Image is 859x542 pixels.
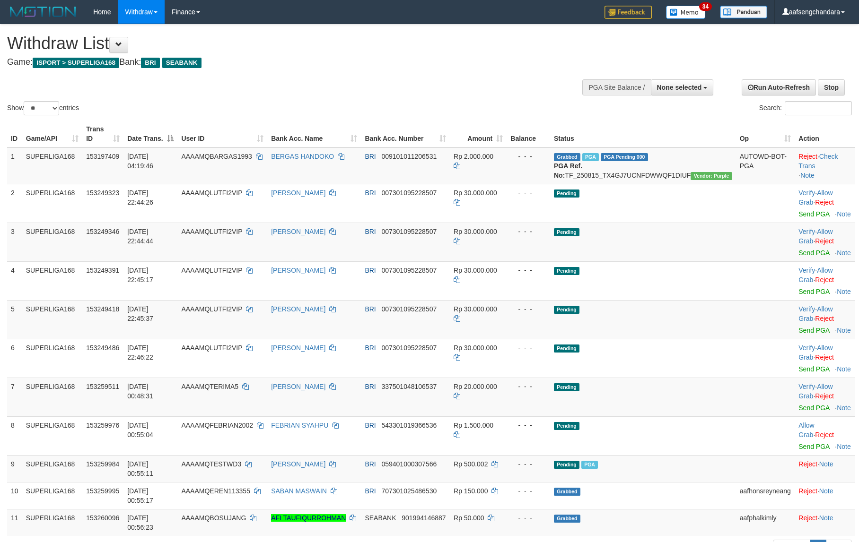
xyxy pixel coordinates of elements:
a: Send PGA [798,210,829,218]
span: Rp 30.000.000 [454,228,497,235]
span: AAAAMQTESTWD3 [181,460,241,468]
a: Note [819,487,833,495]
td: 5 [7,300,22,339]
td: SUPERLIGA168 [22,455,82,482]
a: [PERSON_NAME] [271,189,325,197]
span: Rp 30.000.000 [454,344,497,352]
td: SUPERLIGA168 [22,223,82,261]
td: 1 [7,147,22,184]
span: Copy 901994146887 to clipboard [402,514,446,522]
span: [DATE] 00:55:11 [127,460,153,477]
span: 153249391 [86,267,119,274]
th: ID [7,120,22,147]
div: - - - [510,152,546,161]
a: Allow Grab [798,267,833,284]
a: Reject [815,353,834,361]
th: Game/API: activate to sort column ascending [22,120,82,147]
td: · · [795,184,855,223]
span: Marked by aafmalik [581,461,598,469]
a: Note [837,443,851,450]
th: Bank Acc. Number: activate to sort column ascending [361,120,450,147]
span: Copy 007301095228507 to clipboard [381,228,437,235]
a: Run Auto-Refresh [742,79,816,95]
span: AAAAMQLUTFI2VIP [181,228,242,235]
a: [PERSON_NAME] [271,383,325,390]
th: Balance [507,120,550,147]
span: Copy 007301095228507 to clipboard [381,267,437,274]
span: Copy 009101011206531 to clipboard [381,153,437,160]
span: · [798,422,815,439]
span: Rp 30.000.000 [454,189,497,197]
span: 153259995 [86,487,119,495]
span: BRI [365,189,376,197]
td: · · [795,223,855,261]
a: Reject [815,276,834,284]
a: Stop [818,79,845,95]
span: Rp 1.500.000 [454,422,493,429]
span: Pending [554,267,579,275]
span: SEABANK [365,514,396,522]
span: BRI [365,228,376,235]
a: Reject [798,487,817,495]
span: BRI [365,460,376,468]
span: Grabbed [554,153,580,161]
a: Reject [815,237,834,245]
span: 153249346 [86,228,119,235]
span: AAAAMQFEBRIAN2002 [181,422,253,429]
div: - - - [510,304,546,314]
span: BRI [365,153,376,160]
td: · [795,416,855,455]
a: Reject [815,431,834,439]
span: AAAAMQTERIMA5 [181,383,238,390]
td: 4 [7,261,22,300]
a: Send PGA [798,288,829,295]
td: · · [795,300,855,339]
label: Search: [759,101,852,115]
a: Note [837,365,851,373]
span: None selected [657,84,702,91]
td: TF_250815_TX4GJ7UCNFDWWQF1DIUF [550,147,736,184]
th: Action [795,120,855,147]
td: AUTOWD-BOT-PGA [736,147,795,184]
span: [DATE] 22:46:22 [127,344,153,361]
span: BRI [365,344,376,352]
span: BRI [365,305,376,313]
td: SUPERLIGA168 [22,339,82,378]
span: Pending [554,383,579,391]
a: Allow Grab [798,344,833,361]
div: - - - [510,486,546,496]
td: · [795,455,855,482]
a: Verify [798,344,815,352]
a: Allow Grab [798,383,833,400]
img: panduan.png [720,6,767,18]
span: [DATE] 22:45:37 [127,305,153,322]
a: FEBRIAN SYAHPU [271,422,328,429]
span: Marked by aafsoumeymey [582,153,599,161]
span: BRI [365,383,376,390]
div: - - - [510,227,546,236]
span: [DATE] 00:55:17 [127,487,153,504]
a: Allow Grab [798,228,833,245]
span: Copy 707301025486530 to clipboard [381,487,437,495]
span: AAAAMQLUTFI2VIP [181,344,242,352]
span: SEABANK [162,58,202,68]
h1: Withdraw List [7,34,563,53]
th: User ID: activate to sort column ascending [177,120,267,147]
span: Pending [554,306,579,314]
th: Amount: activate to sort column ascending [450,120,507,147]
td: 7 [7,378,22,416]
th: Bank Acc. Name: activate to sort column ascending [267,120,361,147]
div: - - - [510,188,546,198]
span: Rp 50.000 [454,514,484,522]
span: 34 [699,2,712,11]
td: SUPERLIGA168 [22,147,82,184]
a: [PERSON_NAME] [271,305,325,313]
span: Rp 150.000 [454,487,488,495]
span: ISPORT > SUPERLIGA168 [33,58,119,68]
a: Allow Grab [798,422,814,439]
div: - - - [510,266,546,275]
span: · [798,305,833,322]
a: Note [837,249,851,257]
a: Send PGA [798,327,829,334]
a: Allow Grab [798,305,833,322]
